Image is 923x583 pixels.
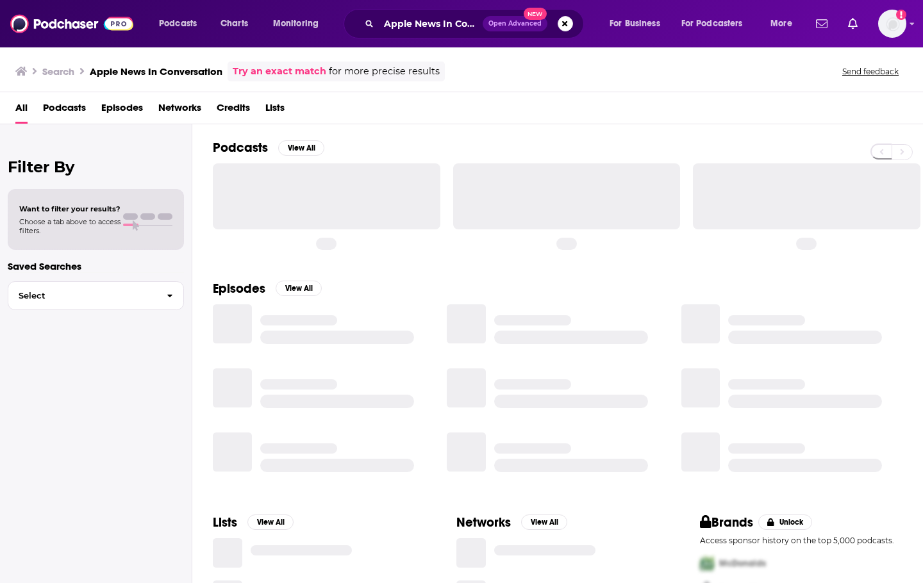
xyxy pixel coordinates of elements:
[264,13,335,34] button: open menu
[758,514,813,530] button: Unlock
[811,13,833,35] a: Show notifications dropdown
[681,15,743,33] span: For Podcasters
[265,97,285,124] a: Lists
[150,13,213,34] button: open menu
[19,204,121,213] span: Want to filter your results?
[159,15,197,33] span: Podcasts
[213,514,294,530] a: ListsView All
[700,514,753,530] h2: Brands
[8,281,184,310] button: Select
[838,66,902,77] button: Send feedback
[158,97,201,124] a: Networks
[488,21,542,27] span: Open Advanced
[896,10,906,20] svg: Add a profile image
[247,514,294,530] button: View All
[213,140,324,156] a: PodcastsView All
[483,16,547,31] button: Open AdvancedNew
[90,65,222,78] h3: Apple News In Conversation
[770,15,792,33] span: More
[43,97,86,124] a: Podcasts
[456,514,567,530] a: NetworksView All
[15,97,28,124] a: All
[213,281,265,297] h2: Episodes
[8,260,184,272] p: Saved Searches
[10,12,133,36] img: Podchaser - Follow, Share and Rate Podcasts
[878,10,906,38] button: Show profile menu
[278,140,324,156] button: View All
[673,13,761,34] button: open menu
[8,291,156,300] span: Select
[356,9,596,38] div: Search podcasts, credits, & more...
[610,15,660,33] span: For Business
[213,514,237,530] h2: Lists
[213,281,322,297] a: EpisodesView All
[329,64,440,79] span: for more precise results
[456,514,511,530] h2: Networks
[19,217,121,235] span: Choose a tab above to access filters.
[601,13,676,34] button: open menu
[761,13,808,34] button: open menu
[695,550,719,577] img: First Pro Logo
[700,536,902,545] p: Access sponsor history on the top 5,000 podcasts.
[8,158,184,176] h2: Filter By
[524,8,547,20] span: New
[101,97,143,124] a: Episodes
[719,558,766,569] span: McDonalds
[878,10,906,38] span: Logged in as GregKubie
[42,65,74,78] h3: Search
[217,97,250,124] a: Credits
[273,15,319,33] span: Monitoring
[220,15,248,33] span: Charts
[878,10,906,38] img: User Profile
[843,13,863,35] a: Show notifications dropdown
[213,140,268,156] h2: Podcasts
[212,13,256,34] a: Charts
[233,64,326,79] a: Try an exact match
[276,281,322,296] button: View All
[379,13,483,34] input: Search podcasts, credits, & more...
[521,514,567,530] button: View All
